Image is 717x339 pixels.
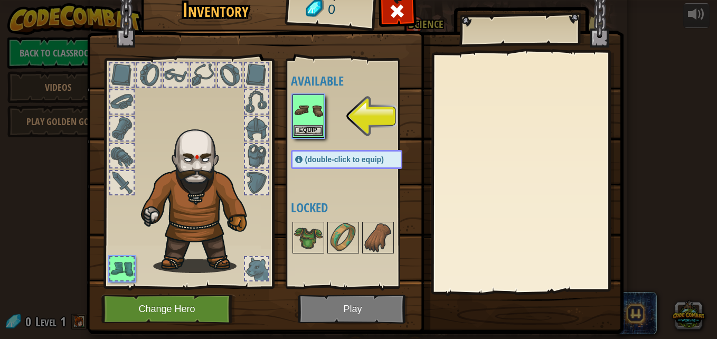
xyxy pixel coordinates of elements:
[363,223,393,252] img: portrait.png
[136,119,265,273] img: goliath_hair.png
[291,74,423,88] h4: Available
[294,125,323,136] button: Equip
[305,155,384,164] span: (double-click to equip)
[294,223,323,252] img: portrait.png
[101,295,235,324] button: Change Hero
[291,201,423,214] h4: Locked
[328,223,358,252] img: portrait.png
[294,96,323,125] img: portrait.png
